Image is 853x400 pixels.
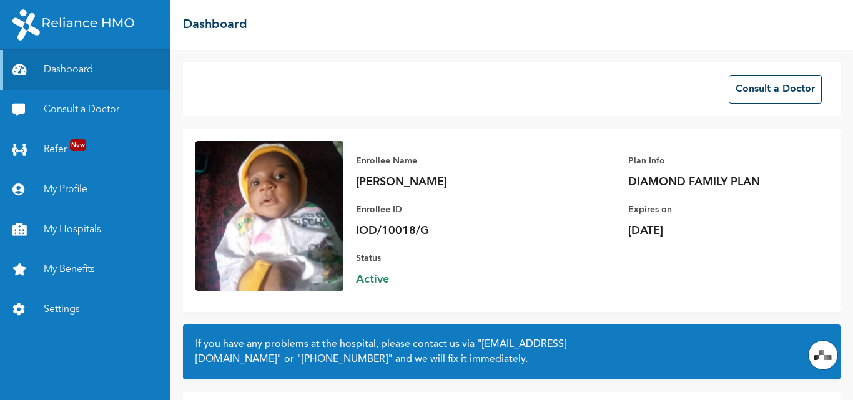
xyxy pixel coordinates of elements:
span: Active [356,272,531,287]
p: Enrollee ID [356,202,531,217]
img: RelianceHMO's Logo [12,9,134,41]
a: "[PHONE_NUMBER]" [297,354,393,364]
p: Enrollee Name [356,154,531,168]
p: [PERSON_NAME] [356,175,531,190]
img: svg+xml,%3Csvg%20xmlns%3D%22http%3A%2F%2Fwww.w3.org%2F2000%2Fsvg%22%20width%3D%2228%22%20height%3... [814,350,832,360]
p: Expires on [628,202,803,217]
span: New [70,139,86,151]
button: Consult a Doctor [729,75,822,104]
p: IOD/10018/G [356,223,531,238]
h2: Dashboard [183,16,247,34]
p: Status [356,251,531,266]
img: Enrollee [195,141,343,291]
p: Plan Info [628,154,803,168]
h2: If you have any problems at the hospital, please contact us via or and we will fix it immediately. [195,337,828,367]
p: [DATE] [628,223,803,238]
p: DIAMOND FAMILY PLAN [628,175,803,190]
